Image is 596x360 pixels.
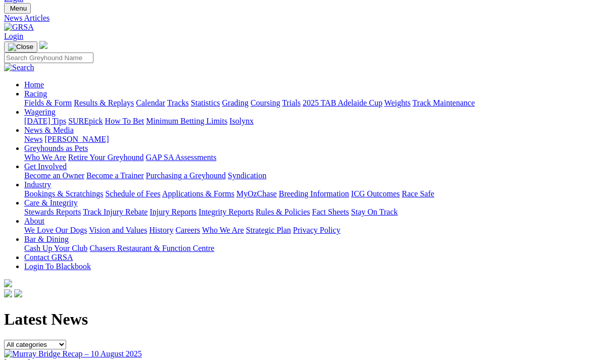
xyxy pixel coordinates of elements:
[24,244,87,252] a: Cash Up Your Club
[222,98,249,107] a: Grading
[4,14,592,23] a: News Articles
[351,189,400,198] a: ICG Outcomes
[303,98,382,107] a: 2025 TAB Adelaide Cup
[24,162,67,171] a: Get Involved
[68,117,103,125] a: SUREpick
[89,226,147,234] a: Vision and Values
[351,208,398,216] a: Stay On Track
[149,226,173,234] a: History
[146,153,217,162] a: GAP SA Assessments
[256,208,310,216] a: Rules & Policies
[4,289,12,297] img: facebook.svg
[24,171,84,180] a: Become an Owner
[24,189,592,198] div: Industry
[24,135,42,143] a: News
[136,98,165,107] a: Calendar
[24,208,592,217] div: Care & Integrity
[10,5,27,12] span: Menu
[105,189,160,198] a: Schedule of Fees
[24,253,73,262] a: Contact GRSA
[246,226,291,234] a: Strategic Plan
[282,98,301,107] a: Trials
[24,262,91,271] a: Login To Blackbook
[24,126,74,134] a: News & Media
[24,198,78,207] a: Care & Integrity
[24,171,592,180] div: Get Involved
[86,171,144,180] a: Become a Trainer
[24,144,88,152] a: Greyhounds as Pets
[24,108,56,116] a: Wagering
[236,189,277,198] a: MyOzChase
[24,89,47,98] a: Racing
[4,63,34,72] img: Search
[175,226,200,234] a: Careers
[4,32,23,40] a: Login
[251,98,280,107] a: Coursing
[39,41,47,49] img: logo-grsa-white.png
[8,43,33,51] img: Close
[89,244,214,252] a: Chasers Restaurant & Function Centre
[24,153,592,162] div: Greyhounds as Pets
[24,98,72,107] a: Fields & Form
[279,189,349,198] a: Breeding Information
[105,117,144,125] a: How To Bet
[24,135,592,144] div: News & Media
[191,98,220,107] a: Statistics
[24,208,81,216] a: Stewards Reports
[24,226,87,234] a: We Love Our Dogs
[293,226,340,234] a: Privacy Policy
[4,3,31,14] button: Toggle navigation
[24,153,66,162] a: Who We Are
[167,98,189,107] a: Tracks
[162,189,234,198] a: Applications & Forms
[228,171,266,180] a: Syndication
[24,235,69,243] a: Bar & Dining
[384,98,411,107] a: Weights
[402,189,434,198] a: Race Safe
[198,208,254,216] a: Integrity Reports
[68,153,144,162] a: Retire Your Greyhound
[74,98,134,107] a: Results & Replays
[4,53,93,63] input: Search
[83,208,147,216] a: Track Injury Rebate
[24,117,592,126] div: Wagering
[24,217,44,225] a: About
[146,117,227,125] a: Minimum Betting Limits
[24,244,592,253] div: Bar & Dining
[24,189,103,198] a: Bookings & Scratchings
[14,289,22,297] img: twitter.svg
[24,98,592,108] div: Racing
[202,226,244,234] a: Who We Are
[44,135,109,143] a: [PERSON_NAME]
[150,208,196,216] a: Injury Reports
[312,208,349,216] a: Fact Sheets
[413,98,475,107] a: Track Maintenance
[24,226,592,235] div: About
[24,117,66,125] a: [DATE] Tips
[4,349,142,358] img: Murray Bridge Recap – 10 August 2025
[146,171,226,180] a: Purchasing a Greyhound
[4,310,592,329] h1: Latest News
[4,41,37,53] button: Toggle navigation
[229,117,254,125] a: Isolynx
[4,23,34,32] img: GRSA
[24,80,44,89] a: Home
[4,279,12,287] img: logo-grsa-white.png
[24,180,51,189] a: Industry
